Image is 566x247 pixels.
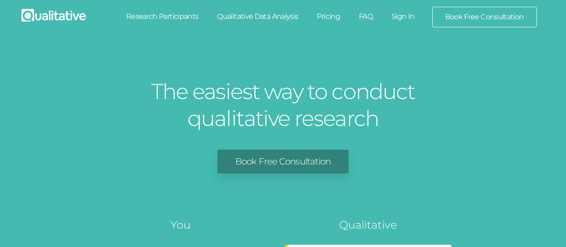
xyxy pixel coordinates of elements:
[117,7,208,26] a: Research Participants
[149,78,417,132] h1: The easiest way to conduct qualitative research
[433,7,536,27] a: Book Free Consultation
[208,7,307,26] a: Qualitative Data Analysis
[349,7,382,26] a: FAQ
[382,7,424,26] a: Sign In
[170,218,191,231] tspan: You
[307,7,349,26] a: Pricing
[217,150,349,173] a: Book Free Consultation
[339,218,397,231] tspan: Qualitative
[21,9,86,22] img: Qualitative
